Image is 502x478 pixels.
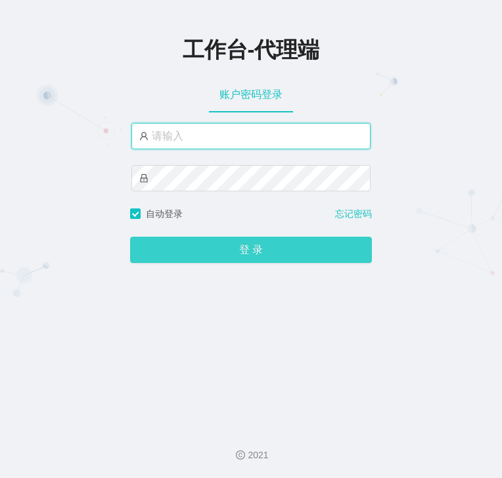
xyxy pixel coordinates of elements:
font: 2021 [248,450,268,460]
i: 图标： 用户 [139,131,148,141]
span: 自动登录 [141,208,188,219]
span: 工作台-代理端 [183,37,320,62]
div: 账户密码登录 [209,76,293,113]
i: 图标： 锁 [139,174,148,183]
button: 登 录 [130,237,372,263]
i: 图标： 版权所有 [236,450,245,460]
input: 请输入 [131,123,371,149]
a: 忘记密码 [335,207,372,221]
